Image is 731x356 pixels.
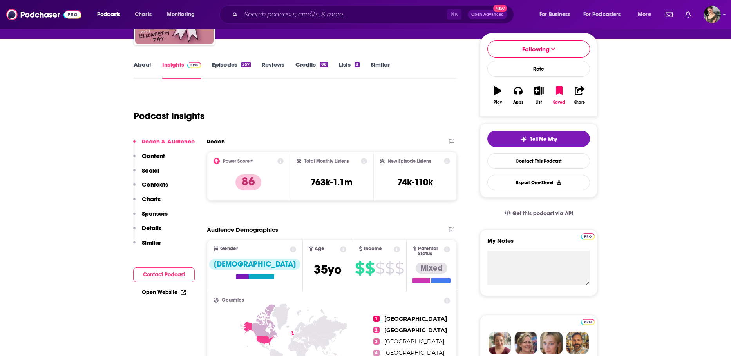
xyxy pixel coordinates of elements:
button: Apps [508,81,528,109]
button: Social [133,167,159,181]
button: Similar [133,239,161,253]
p: Contacts [142,181,168,188]
button: Play [487,81,508,109]
div: Saved [553,100,565,105]
button: open menu [632,8,661,21]
img: Podchaser - Follow, Share and Rate Podcasts [6,7,81,22]
p: Charts [142,195,161,203]
span: More [638,9,651,20]
img: Sydney Profile [489,332,511,354]
img: Jules Profile [540,332,563,354]
span: ⌘ K [447,9,461,20]
div: Share [574,100,585,105]
span: $ [365,262,375,274]
span: Get this podcast via API [512,210,573,217]
a: Credits88 [295,61,328,79]
span: $ [395,262,404,274]
div: 88 [320,62,328,67]
button: Content [133,152,165,167]
div: [DEMOGRAPHIC_DATA] [209,259,300,270]
button: open menu [92,8,130,21]
span: Open Advanced [471,13,504,16]
button: Charts [133,195,161,210]
div: Play [494,100,502,105]
button: Saved [549,81,569,109]
button: tell me why sparkleTell Me Why [487,131,590,147]
img: User Profile [704,6,721,23]
span: $ [355,262,364,274]
h3: 763k-1.1m [311,176,353,188]
span: Monitoring [167,9,195,20]
div: List [536,100,542,105]
h2: Total Monthly Listens [304,158,349,164]
span: $ [375,262,384,274]
img: Podchaser Pro [581,233,595,240]
button: Contact Podcast [133,267,195,282]
a: Lists8 [339,61,360,79]
h2: Reach [207,138,225,145]
button: open menu [161,8,205,21]
h2: Power Score™ [223,158,253,164]
span: 2 [373,327,380,333]
button: Sponsors [133,210,168,224]
button: Contacts [133,181,168,195]
span: Charts [135,9,152,20]
button: List [528,81,549,109]
div: Rate [487,61,590,77]
button: Following [487,40,590,58]
button: Show profile menu [704,6,721,23]
img: Podchaser Pro [581,319,595,325]
p: Content [142,152,165,160]
span: Gender [220,246,238,251]
a: Charts [130,8,156,21]
span: Age [315,246,324,251]
a: About [134,61,151,79]
span: [GEOGRAPHIC_DATA] [384,327,447,334]
span: Income [364,246,382,251]
p: Reach & Audience [142,138,195,145]
p: 86 [235,174,261,190]
span: [GEOGRAPHIC_DATA] [384,315,447,322]
p: Details [142,224,161,232]
button: Share [570,81,590,109]
img: Podchaser Pro [187,62,201,68]
img: Jon Profile [566,332,589,354]
button: Reach & Audience [133,138,195,152]
div: 357 [241,62,251,67]
div: Apps [513,100,523,105]
a: Show notifications dropdown [682,8,694,21]
span: Following [522,45,550,53]
h2: Audience Demographics [207,226,278,233]
a: Get this podcast via API [498,204,579,223]
div: 8 [355,62,360,67]
button: Details [133,224,161,239]
a: Show notifications dropdown [662,8,676,21]
a: Pro website [581,232,595,240]
span: Podcasts [97,9,120,20]
a: Open Website [142,289,186,296]
p: Sponsors [142,210,168,217]
h1: Podcast Insights [134,110,204,122]
div: Search podcasts, credits, & more... [227,5,521,24]
h2: New Episode Listens [388,158,431,164]
p: Social [142,167,159,174]
span: Parental Status [418,246,442,256]
span: 1 [373,316,380,322]
a: Pro website [581,318,595,325]
span: 4 [373,350,380,356]
a: Reviews [262,61,284,79]
span: [GEOGRAPHIC_DATA] [384,338,444,345]
span: 3 [373,338,380,345]
input: Search podcasts, credits, & more... [241,8,447,21]
button: Open AdvancedNew [468,10,507,19]
a: Similar [371,61,390,79]
button: open menu [534,8,580,21]
div: Mixed [416,263,447,274]
span: Logged in as Flossie22 [704,6,721,23]
a: Contact This Podcast [487,153,590,169]
label: My Notes [487,237,590,251]
button: open menu [578,8,632,21]
span: Countries [222,298,244,303]
a: Episodes357 [212,61,251,79]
